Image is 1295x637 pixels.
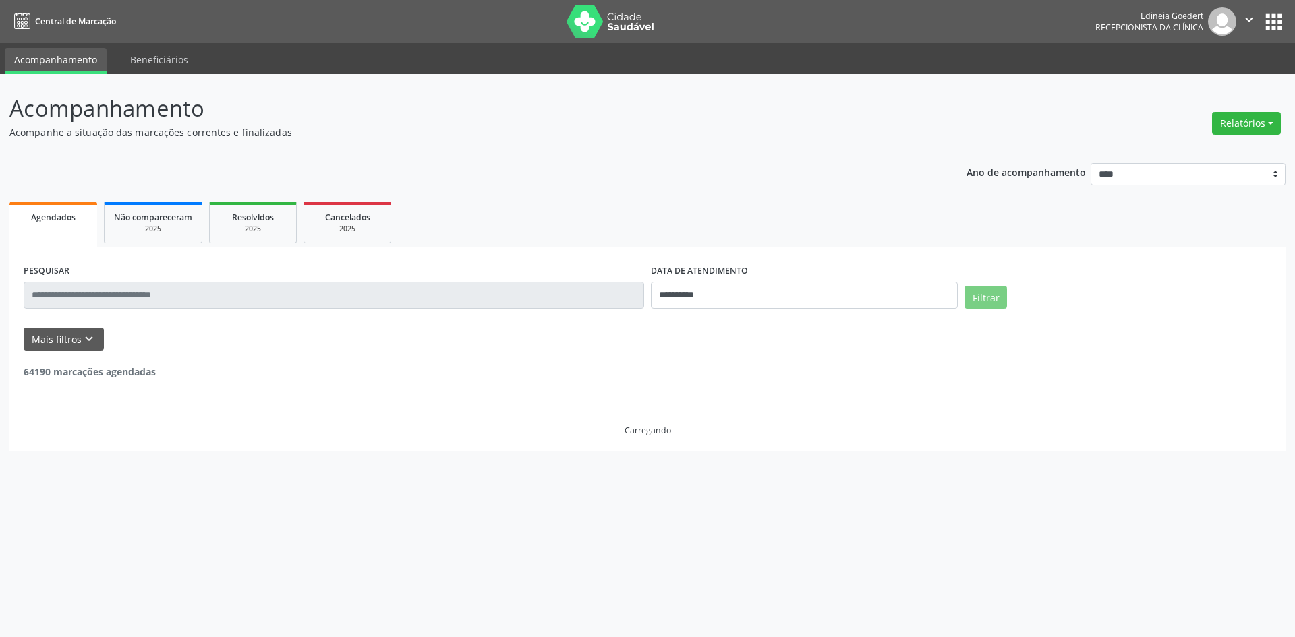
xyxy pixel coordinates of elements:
[314,224,381,234] div: 2025
[114,212,192,223] span: Não compareceram
[219,224,287,234] div: 2025
[965,286,1007,309] button: Filtrar
[232,212,274,223] span: Resolvidos
[114,224,192,234] div: 2025
[325,212,370,223] span: Cancelados
[24,365,156,378] strong: 64190 marcações agendadas
[35,16,116,27] span: Central de Marcação
[121,48,198,71] a: Beneficiários
[1095,22,1203,33] span: Recepcionista da clínica
[967,163,1086,180] p: Ano de acompanhamento
[1095,10,1203,22] div: Edineia Goedert
[82,332,96,346] i: keyboard_arrow_down
[1236,7,1262,36] button: 
[31,212,76,223] span: Agendados
[1262,10,1286,34] button: apps
[1242,12,1257,27] i: 
[1208,7,1236,36] img: img
[625,425,671,436] div: Carregando
[24,328,104,351] button: Mais filtroskeyboard_arrow_down
[651,261,748,282] label: DATA DE ATENDIMENTO
[5,48,107,74] a: Acompanhamento
[9,10,116,32] a: Central de Marcação
[1212,112,1281,135] button: Relatórios
[24,261,69,282] label: PESQUISAR
[9,92,902,125] p: Acompanhamento
[9,125,902,140] p: Acompanhe a situação das marcações correntes e finalizadas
